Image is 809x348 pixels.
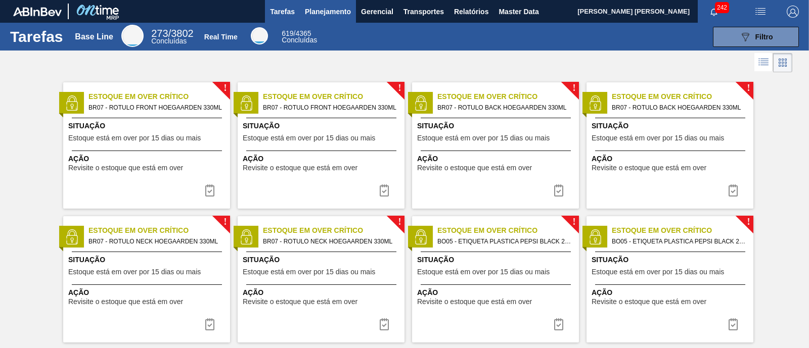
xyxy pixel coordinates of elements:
[151,28,168,39] span: 273
[372,180,396,201] div: Completar tarefa: 29707830
[715,2,729,13] span: 242
[13,7,62,16] img: TNhmsLtSVTkK8tSr43FrP2fwEKptu5GPRR3wAAAABJRU5ErkJggg==
[588,229,603,244] img: status
[372,314,396,334] div: Completar tarefa: 29707832
[198,180,222,201] div: Completar tarefa: 29707830
[572,84,575,92] span: !
[713,27,799,47] button: Filtro
[88,102,222,113] span: BR07 - ROTULO FRONT HOEGAARDEN 330ML
[417,255,576,265] span: Situação
[612,225,753,236] span: Estoque em Over Crítico
[417,121,576,131] span: Situação
[239,95,254,111] img: status
[755,33,773,41] span: Filtro
[499,6,538,18] span: Master Data
[547,314,571,334] div: Completar tarefa: 29707833
[417,287,576,298] span: Ação
[223,218,227,226] span: !
[372,314,396,334] button: icon-task complete
[747,84,750,92] span: !
[413,95,428,111] img: status
[592,287,751,298] span: Ação
[588,95,603,111] img: status
[361,6,393,18] span: Gerencial
[68,164,183,172] span: Revisite o estoque que está em over
[243,121,402,131] span: Situação
[243,287,402,298] span: Ação
[612,236,745,247] span: BO05 - ETIQUETA PLASTICA PEPSI BLACK 250ML
[243,154,402,164] span: Ação
[417,268,550,276] span: Estoque está em over por 15 dias ou mais
[417,154,576,164] span: Ação
[10,31,63,42] h1: Tarefas
[754,53,773,72] div: Visão em Lista
[198,314,222,334] button: icon-task complete
[251,27,268,44] div: Real Time
[68,154,228,164] span: Ação
[592,154,751,164] span: Ação
[88,236,222,247] span: BR07 - ROTULO NECK HOEGAARDEN 330ML
[75,32,113,41] div: Base Line
[787,6,799,18] img: Logout
[437,236,571,247] span: BO05 - ETIQUETA PLASTICA PEPSI BLACK 250ML
[263,225,404,236] span: Estoque em Over Crítico
[592,255,751,265] span: Situação
[398,218,401,226] span: !
[282,29,311,37] span: / 4365
[282,36,317,44] span: Concluídas
[121,25,144,47] div: Base Line
[747,218,750,226] span: !
[68,287,228,298] span: Ação
[243,255,402,265] span: Situação
[417,164,532,172] span: Revisite o estoque que está em over
[721,314,745,334] button: icon-task complete
[413,229,428,244] img: status
[592,134,724,142] span: Estoque está em over por 15 dias ou mais
[263,236,396,247] span: BR07 - ROTULO NECK HOEGAARDEN 330ML
[270,6,295,18] span: Tarefas
[64,229,79,244] img: status
[727,318,739,330] img: icon-task complete
[754,6,767,18] img: userActions
[88,91,230,102] span: Estoque em Over Crítico
[773,53,792,72] div: Visão em Cards
[204,33,238,41] div: Real Time
[721,180,745,201] button: icon-task complete
[454,6,488,18] span: Relatórios
[282,30,317,43] div: Real Time
[417,134,550,142] span: Estoque está em over por 15 dias ou mais
[68,268,201,276] span: Estoque está em over por 15 dias ou mais
[68,298,183,306] span: Revisite o estoque que está em over
[243,164,357,172] span: Revisite o estoque que está em over
[282,29,293,37] span: 619
[698,5,730,19] button: Notificações
[592,164,706,172] span: Revisite o estoque que está em over
[198,180,222,201] button: icon-task complete
[223,84,227,92] span: !
[239,229,254,244] img: status
[88,225,230,236] span: Estoque em Over Crítico
[547,180,571,201] button: icon-task complete
[592,121,751,131] span: Situação
[243,298,357,306] span: Revisite o estoque que está em over
[198,314,222,334] div: Completar tarefa: 29707832
[151,28,193,39] span: / 3802
[68,121,228,131] span: Situação
[437,225,579,236] span: Estoque em Over Crítico
[68,134,201,142] span: Estoque está em over por 15 dias ou mais
[592,268,724,276] span: Estoque está em over por 15 dias ou mais
[204,184,216,196] img: icon-task complete
[64,95,79,111] img: status
[243,268,375,276] span: Estoque está em over por 15 dias ou mais
[243,134,375,142] span: Estoque está em over por 15 dias ou mais
[305,6,351,18] span: Planejamento
[721,180,745,201] div: Completar tarefa: 29707831
[398,84,401,92] span: !
[553,318,565,330] img: icon-task complete
[592,298,706,306] span: Revisite o estoque que está em over
[378,184,390,196] img: icon-task complete
[727,184,739,196] img: icon-task complete
[547,180,571,201] div: Completar tarefa: 29707831
[547,314,571,334] button: icon-task complete
[68,255,228,265] span: Situação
